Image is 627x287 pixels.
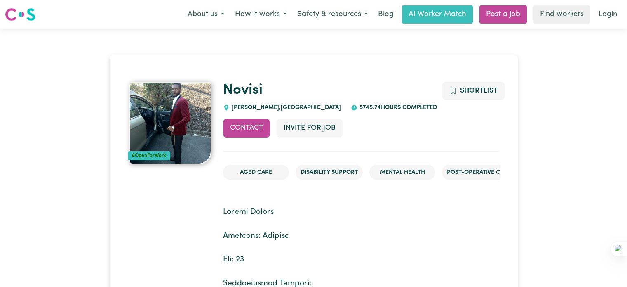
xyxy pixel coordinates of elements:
[230,6,292,23] button: How it works
[128,151,171,160] div: #OpenForWork
[442,82,505,100] button: Add to shortlist
[5,5,35,24] a: Careseekers logo
[230,104,341,111] span: [PERSON_NAME] , [GEOGRAPHIC_DATA]
[292,6,373,23] button: Safety & resources
[373,5,399,24] a: Blog
[223,119,270,137] button: Contact
[182,6,230,23] button: About us
[128,82,214,164] a: Novisi's profile picture'#OpenForWork
[533,5,590,24] a: Find workers
[479,5,527,24] a: Post a job
[402,5,473,24] a: AI Worker Match
[129,82,211,164] img: Novisi
[442,165,516,180] li: Post-operative care
[357,104,437,111] span: 5745.74 hours completed
[460,87,498,94] span: Shortlist
[369,165,435,180] li: Mental Health
[5,7,35,22] img: Careseekers logo
[223,83,263,97] a: Novisi
[223,165,289,180] li: Aged Care
[296,165,363,180] li: Disability Support
[277,119,343,137] button: Invite for Job
[594,5,622,24] a: Login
